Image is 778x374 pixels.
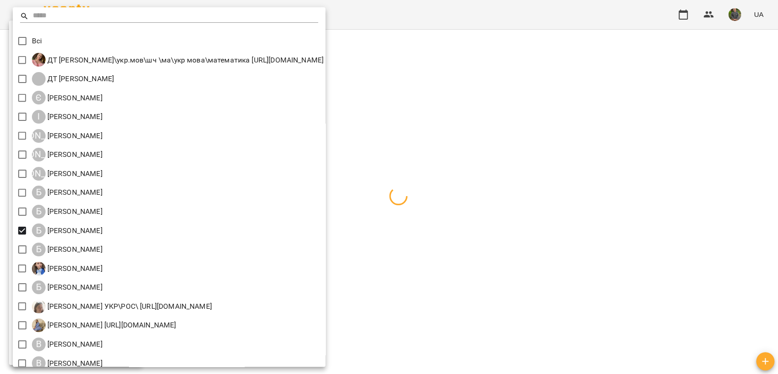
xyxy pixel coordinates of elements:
a: В [PERSON_NAME] [32,356,103,370]
p: [PERSON_NAME] УКР\РОС\ [URL][DOMAIN_NAME] [46,301,212,312]
div: Б [32,280,46,294]
a: Б [PERSON_NAME] [URL][DOMAIN_NAME] [32,318,176,332]
div: [PERSON_NAME] [32,129,46,143]
a: Б [PERSON_NAME] [32,223,103,237]
a: Б [PERSON_NAME] [32,205,103,218]
img: Б [32,262,46,275]
div: Є [32,91,46,104]
a: В [PERSON_NAME] [32,338,103,351]
div: Андрусенко Вероніка [32,148,103,161]
p: [PERSON_NAME] [46,93,103,104]
p: [PERSON_NAME] [46,206,103,217]
a: Є [PERSON_NAME] [32,91,103,104]
a: Б [PERSON_NAME] [32,262,103,275]
img: Б [32,300,46,313]
a: ДТ [PERSON_NAME]\укр.мов\шч \ма\укр мова\математика [URL][DOMAIN_NAME] [32,53,324,67]
div: В [32,356,46,370]
div: І [32,110,46,124]
div: Б [32,243,46,256]
p: [PERSON_NAME] [46,282,103,293]
div: Бєлькова Анастасія ДТ ЛОГОПЕД УКР\РОС\ https://us06web.zoom.us/j/87943953043 [32,300,212,313]
p: [PERSON_NAME] [46,111,103,122]
div: Бойчук Каріна [32,262,103,275]
div: Б [32,205,46,218]
div: Бліхар Юлія [32,223,103,237]
p: [PERSON_NAME] [46,130,103,141]
div: Єфіменко Оксана [32,91,103,104]
p: [PERSON_NAME] [46,187,103,198]
a: Б [PERSON_NAME] [32,186,103,199]
div: Б [32,223,46,237]
p: [PERSON_NAME] [46,168,103,179]
p: ДТ [PERSON_NAME]\укр.мов\шч \ма\укр мова\математика [URL][DOMAIN_NAME] [46,55,324,66]
p: [PERSON_NAME] [46,244,103,255]
div: Б [32,186,46,199]
a: Б [PERSON_NAME] [32,280,103,294]
p: ДТ [PERSON_NAME] [46,73,114,84]
div: [PERSON_NAME] [32,148,46,161]
div: В [32,338,46,351]
div: Бондарєва Валерія [32,280,103,294]
a: ДТ [PERSON_NAME] [32,72,114,86]
div: Венюкова Єлизавета [32,338,103,351]
a: І [PERSON_NAME] [32,110,103,124]
div: [PERSON_NAME] [32,167,46,181]
div: Бессонова Віта [32,205,103,218]
a: [PERSON_NAME] [PERSON_NAME] [32,167,103,181]
p: Всі [32,36,42,47]
div: Божко Олександра [32,243,103,256]
a: [PERSON_NAME] [PERSON_NAME] [32,129,103,143]
div: Вовк Галина [32,356,103,370]
p: [PERSON_NAME] [46,225,103,236]
p: [PERSON_NAME] [46,358,103,369]
img: Б [32,318,46,332]
a: Б [PERSON_NAME] УКР\РОС\ [URL][DOMAIN_NAME] [32,300,212,313]
p: [PERSON_NAME] [46,263,103,274]
p: [PERSON_NAME] [46,339,103,350]
p: [PERSON_NAME] [URL][DOMAIN_NAME] [46,320,176,331]
div: ДТ Ірина Микитей [32,72,114,86]
a: [PERSON_NAME] [PERSON_NAME] [32,148,103,161]
div: Біволару Аліна https://us06web.zoom.us/j/83742518055 [32,318,176,332]
p: [PERSON_NAME] [46,149,103,160]
a: Б [PERSON_NAME] [32,243,103,256]
div: Іванова Катерина [32,110,103,124]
